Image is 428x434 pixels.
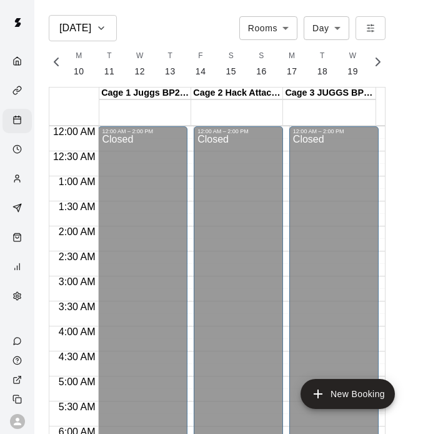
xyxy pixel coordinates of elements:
button: W12 [124,46,155,82]
div: Cage 3 JUGGS BP1 Baseball [283,88,375,99]
div: Day [304,16,349,39]
span: S [229,50,234,63]
div: 12:00 AM – 2:00 PM [293,128,375,134]
button: M17 [277,46,307,82]
div: 12:00 AM – 2:00 PM [197,128,279,134]
h6: [DATE] [59,19,91,37]
span: 5:00 AM [56,376,99,387]
a: Contact Us [2,331,34,351]
span: 4:00 AM [56,326,99,337]
span: 1:30 AM [56,201,99,212]
span: 3:30 AM [56,301,99,312]
img: Swift logo [5,10,30,35]
button: W19 [337,46,368,82]
span: 3:00 AM [56,276,99,287]
span: 4:30 AM [56,351,99,362]
button: S16 [246,46,277,82]
button: T11 [94,46,125,82]
p: 10 [74,65,84,78]
span: S [259,50,264,63]
div: Rooms [239,16,297,39]
span: F [198,50,203,63]
span: M [76,50,82,63]
span: 2:00 AM [56,226,99,237]
a: Visit help center [2,351,34,370]
p: 12 [134,65,145,78]
span: W [136,50,144,63]
div: 12:00 AM – 2:00 PM [102,128,184,134]
p: 17 [287,65,297,78]
span: T [107,50,112,63]
button: S15 [216,46,247,82]
button: F14 [186,46,216,82]
a: View public page [2,370,34,390]
p: 18 [317,65,328,78]
p: 19 [347,65,358,78]
p: 16 [256,65,267,78]
div: Cage 1 Juggs BP2 Baseball Juggs BP1 Softball [99,88,191,99]
button: [DATE] [49,15,117,41]
span: 12:00 AM [50,126,99,137]
span: 12:30 AM [50,151,99,162]
p: 15 [226,65,237,78]
p: 14 [196,65,206,78]
span: M [289,50,295,63]
button: T18 [307,46,338,82]
span: T [168,50,173,63]
button: T13 [155,46,186,82]
span: W [349,50,357,63]
button: add [301,379,395,409]
span: 2:30 AM [56,251,99,262]
span: 1:00 AM [56,176,99,187]
button: M10 [64,46,94,82]
div: Cage 2 Hack Attack Jr. [191,88,283,99]
p: 11 [104,65,115,78]
span: T [320,50,325,63]
p: 13 [165,65,176,78]
div: Copy public page link [2,390,34,409]
span: 5:30 AM [56,401,99,412]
